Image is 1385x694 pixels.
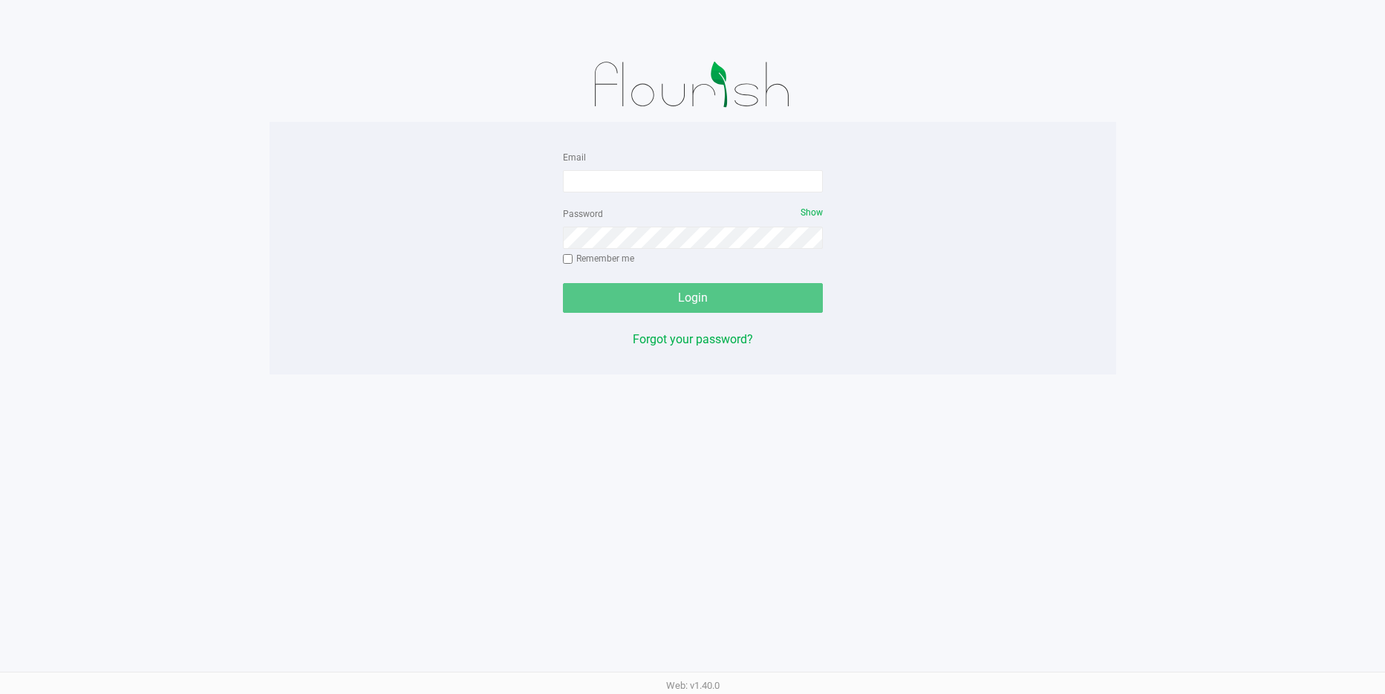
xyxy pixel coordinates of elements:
button: Forgot your password? [633,331,753,348]
label: Remember me [563,252,634,265]
input: Remember me [563,254,573,265]
label: Email [563,151,586,164]
label: Password [563,207,603,221]
span: Show [801,207,823,218]
span: Web: v1.40.0 [666,680,720,691]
